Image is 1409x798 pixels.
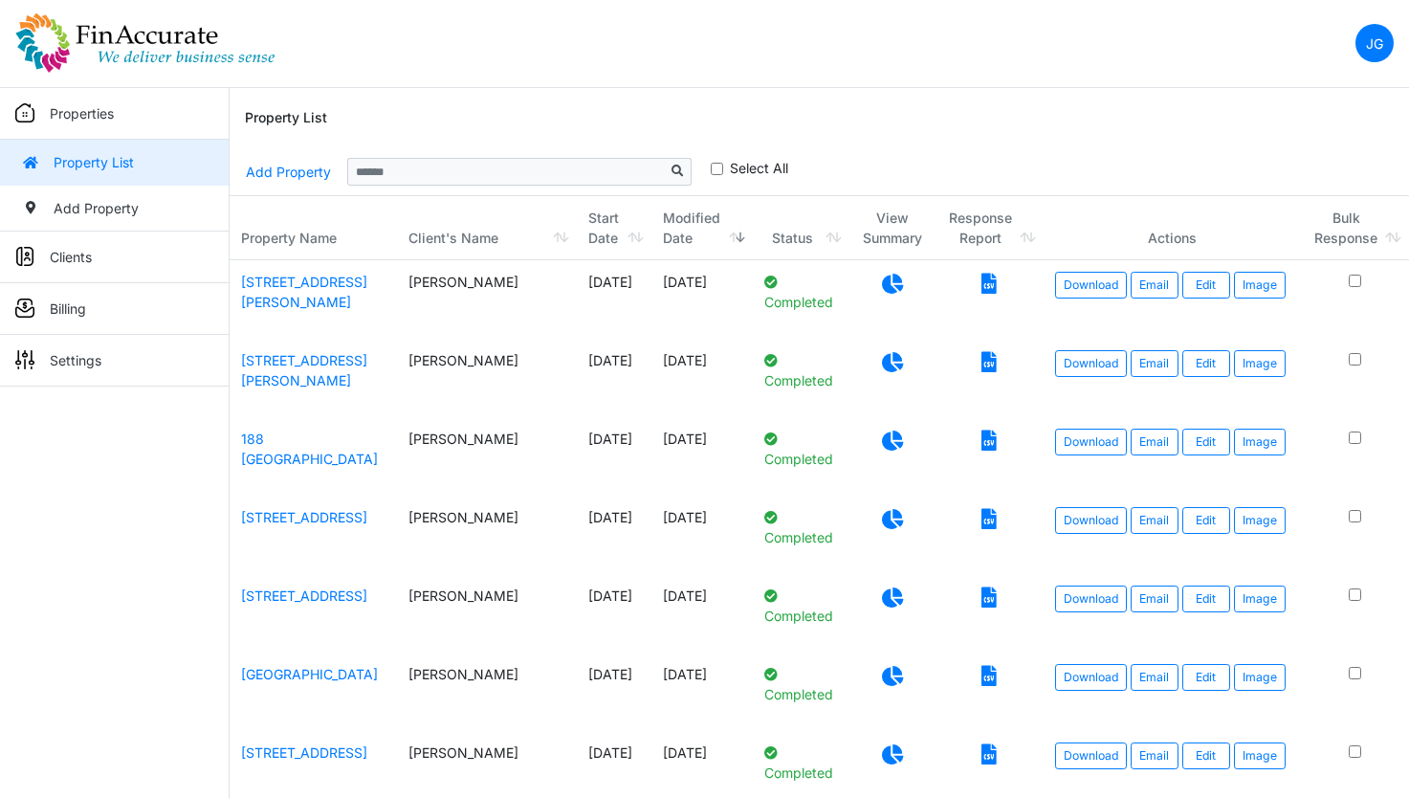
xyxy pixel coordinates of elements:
td: [DATE] [577,574,650,653]
a: [STREET_ADDRESS][PERSON_NAME] [241,352,367,388]
a: Download [1055,429,1127,455]
a: [STREET_ADDRESS] [241,587,367,604]
a: Edit [1182,507,1230,534]
button: Email [1131,272,1178,299]
button: Image [1234,507,1286,534]
td: [DATE] [651,339,754,417]
a: Download [1055,664,1127,691]
a: [STREET_ADDRESS] [241,509,367,525]
input: Sizing example input [347,158,665,185]
th: Client's Name: activate to sort column ascending [397,196,577,260]
a: [GEOGRAPHIC_DATA] [241,666,378,682]
th: Start Date: activate to sort column ascending [577,196,650,260]
a: Download [1055,350,1127,377]
td: [DATE] [651,496,754,574]
a: [STREET_ADDRESS][PERSON_NAME] [241,274,367,310]
label: Select All [730,158,788,178]
p: Completed [764,507,837,547]
p: Billing [50,299,86,319]
button: Image [1234,743,1286,769]
a: Edit [1182,664,1230,691]
a: JG [1355,24,1394,62]
p: Completed [764,350,837,390]
p: Properties [50,103,114,123]
button: Image [1234,272,1286,299]
img: sidemenu_billing.png [15,299,34,318]
th: Actions [1044,196,1301,260]
td: [PERSON_NAME] [397,339,577,417]
td: [PERSON_NAME] [397,496,577,574]
a: Edit [1182,350,1230,377]
button: Image [1234,586,1286,612]
img: sidemenu_client.png [15,247,34,266]
h6: Property List [245,110,327,126]
a: Edit [1182,429,1230,455]
th: Property Name: activate to sort column ascending [230,196,397,260]
button: Email [1131,350,1178,377]
p: Completed [764,664,837,704]
th: Response Report: activate to sort column ascending [936,196,1044,260]
td: [DATE] [577,496,650,574]
td: [DATE] [577,653,650,731]
p: Clients [50,247,92,267]
button: Image [1234,664,1286,691]
a: Edit [1182,272,1230,299]
a: Edit [1182,586,1230,612]
a: Download [1055,586,1127,612]
a: Download [1055,272,1127,299]
td: [DATE] [577,417,650,496]
td: [DATE] [651,417,754,496]
td: [PERSON_NAME] [397,260,577,339]
th: Modified Date: activate to sort column ascending [651,196,754,260]
td: [PERSON_NAME] [397,417,577,496]
img: spp logo [15,12,275,74]
button: Email [1131,429,1178,455]
a: 188 [GEOGRAPHIC_DATA] [241,431,378,467]
p: JG [1366,33,1383,54]
th: View Summary [849,196,936,260]
td: [DATE] [577,339,650,417]
p: Completed [764,743,837,783]
p: Settings [50,350,101,370]
img: sidemenu_properties.png [15,103,34,122]
td: [PERSON_NAME] [397,574,577,653]
button: Email [1131,586,1178,612]
button: Email [1131,743,1178,769]
p: Completed [764,429,837,469]
th: Bulk Response: activate to sort column ascending [1301,196,1409,260]
button: Email [1131,507,1178,534]
p: Completed [764,586,837,626]
a: Download [1055,743,1127,769]
a: Edit [1182,743,1230,769]
td: [PERSON_NAME] [397,653,577,731]
a: Add Property [245,155,332,188]
button: Email [1131,664,1178,691]
td: [DATE] [651,260,754,339]
img: sidemenu_settings.png [15,350,34,369]
a: Download [1055,507,1127,534]
button: Image [1234,429,1286,455]
th: Status: activate to sort column ascending [753,196,848,260]
a: [STREET_ADDRESS] [241,744,367,761]
td: [DATE] [651,653,754,731]
td: [DATE] [651,574,754,653]
td: [DATE] [577,260,650,339]
button: Image [1234,350,1286,377]
p: Completed [764,272,837,312]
